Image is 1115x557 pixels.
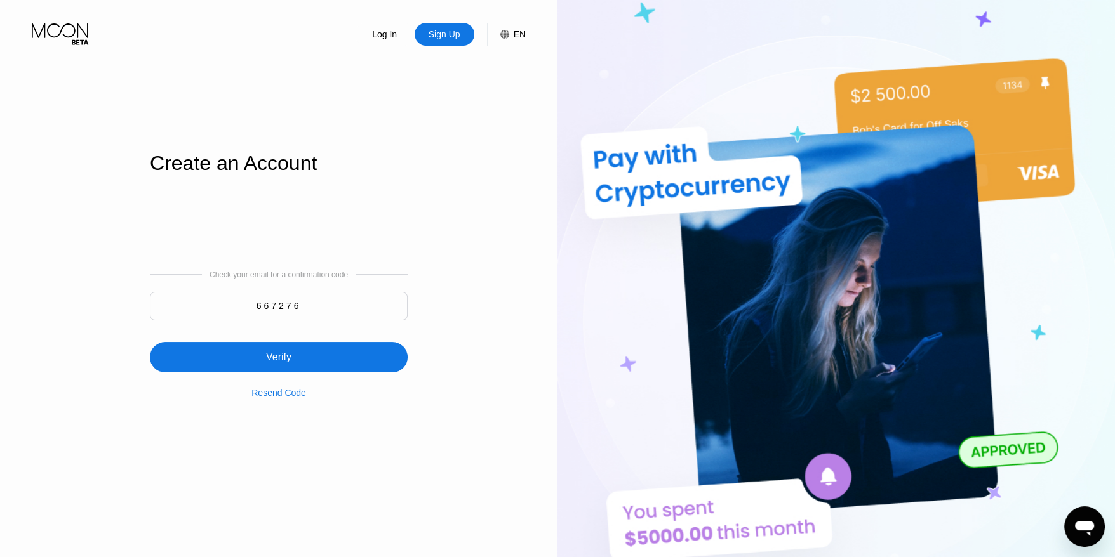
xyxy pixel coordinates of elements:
div: Verify [266,351,291,364]
div: Verify [150,327,408,372]
div: Resend Code [251,388,306,398]
iframe: Przycisk umożliwiający otwarcie okna komunikatora [1064,506,1105,547]
div: EN [487,23,526,46]
div: Sign Up [415,23,474,46]
div: Create an Account [150,152,408,175]
div: Log In [355,23,415,46]
input: 000000 [150,292,408,320]
div: Resend Code [251,372,306,398]
div: Sign Up [427,28,462,41]
div: Log In [371,28,398,41]
div: Check your email for a confirmation code [210,270,348,279]
div: EN [514,29,526,39]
